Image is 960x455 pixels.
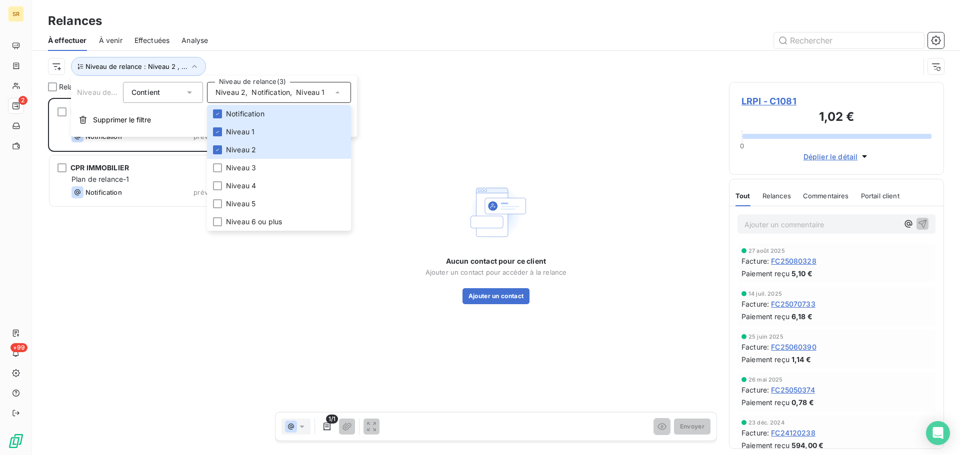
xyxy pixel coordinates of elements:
[741,268,789,279] span: Paiement reçu
[226,127,254,137] span: Niveau 1
[771,299,815,309] span: FC25070733
[226,145,256,155] span: Niveau 2
[741,428,769,438] span: Facture :
[740,142,744,150] span: 0
[462,288,530,304] button: Ajouter un contact
[748,377,783,383] span: 26 mai 2025
[774,32,924,48] input: Rechercher
[226,163,256,173] span: Niveau 3
[748,334,783,340] span: 25 juin 2025
[771,385,815,395] span: FC25050374
[226,109,264,119] span: Notification
[926,421,950,445] div: Open Intercom Messenger
[226,217,282,227] span: Niveau 6 ou plus
[326,415,338,424] span: 1/1
[464,180,528,244] img: Empty state
[741,385,769,395] span: Facture :
[748,420,784,426] span: 23 déc. 2024
[77,88,138,96] span: Niveau de relance
[8,433,24,449] img: Logo LeanPay
[70,107,86,116] span: LRPI
[226,181,256,191] span: Niveau 4
[741,108,931,128] h3: 1,02 €
[71,57,206,76] button: Niveau de relance : Niveau 2 , ...
[771,342,816,352] span: FC25060390
[748,248,785,254] span: 27 août 2025
[93,115,151,125] span: Supprimer le filtre
[771,256,816,266] span: FC25080328
[18,96,27,105] span: 2
[861,192,899,200] span: Portail client
[8,6,24,22] div: SR
[48,12,102,30] h3: Relances
[134,35,170,45] span: Effectuées
[771,428,815,438] span: FC24120238
[791,354,811,365] span: 1,14 €
[803,192,849,200] span: Commentaires
[791,440,823,451] span: 594,00 €
[762,192,791,200] span: Relances
[290,87,292,97] span: ,
[800,151,873,162] button: Déplier le détail
[748,291,782,297] span: 14 juil. 2025
[131,88,160,96] span: Contient
[674,419,710,435] button: Envoyer
[803,151,858,162] span: Déplier le détail
[741,342,769,352] span: Facture :
[59,82,89,92] span: Relances
[791,397,814,408] span: 0,78 €
[425,268,567,276] span: Ajouter un contact pour accéder à la relance
[741,397,789,408] span: Paiement reçu
[741,440,789,451] span: Paiement reçu
[215,87,245,97] span: Niveau 2
[181,35,208,45] span: Analyse
[193,188,253,196] span: prévue aujourd’hui
[71,109,357,131] button: Supprimer le filtre
[71,175,129,183] span: Plan de relance-1
[741,256,769,266] span: Facture :
[741,311,789,322] span: Paiement reçu
[791,268,812,279] span: 5,10 €
[70,163,129,172] span: CPR IMMOBILIER
[48,98,263,455] div: grid
[226,199,255,209] span: Niveau 5
[741,299,769,309] span: Facture :
[741,354,789,365] span: Paiement reçu
[741,94,931,108] span: LRPI - C1081
[245,87,247,97] span: ,
[85,62,187,70] span: Niveau de relance : Niveau 2 , ...
[99,35,122,45] span: À venir
[48,35,87,45] span: À effectuer
[296,87,324,97] span: Niveau 1
[735,192,750,200] span: Tout
[251,87,290,97] span: Notification
[85,188,122,196] span: Notification
[10,343,27,352] span: +99
[446,256,546,266] span: Aucun contact pour ce client
[791,311,812,322] span: 6,18 €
